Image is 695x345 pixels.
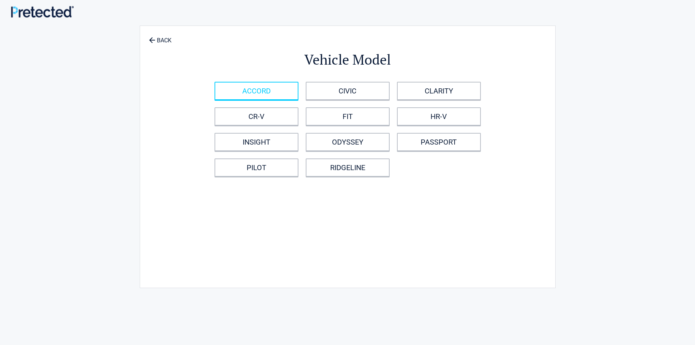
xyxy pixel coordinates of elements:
[306,158,390,177] a: RIDGELINE
[397,107,481,126] a: HR-V
[215,107,298,126] a: CR-V
[11,6,74,17] img: Main Logo
[306,133,390,151] a: ODYSSEY
[147,31,173,43] a: BACK
[180,50,515,69] h2: Vehicle Model
[397,133,481,151] a: PASSPORT
[215,82,298,100] a: ACCORD
[397,82,481,100] a: CLARITY
[306,107,390,126] a: FIT
[306,82,390,100] a: CIVIC
[215,158,298,177] a: PILOT
[215,133,298,151] a: INSIGHT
